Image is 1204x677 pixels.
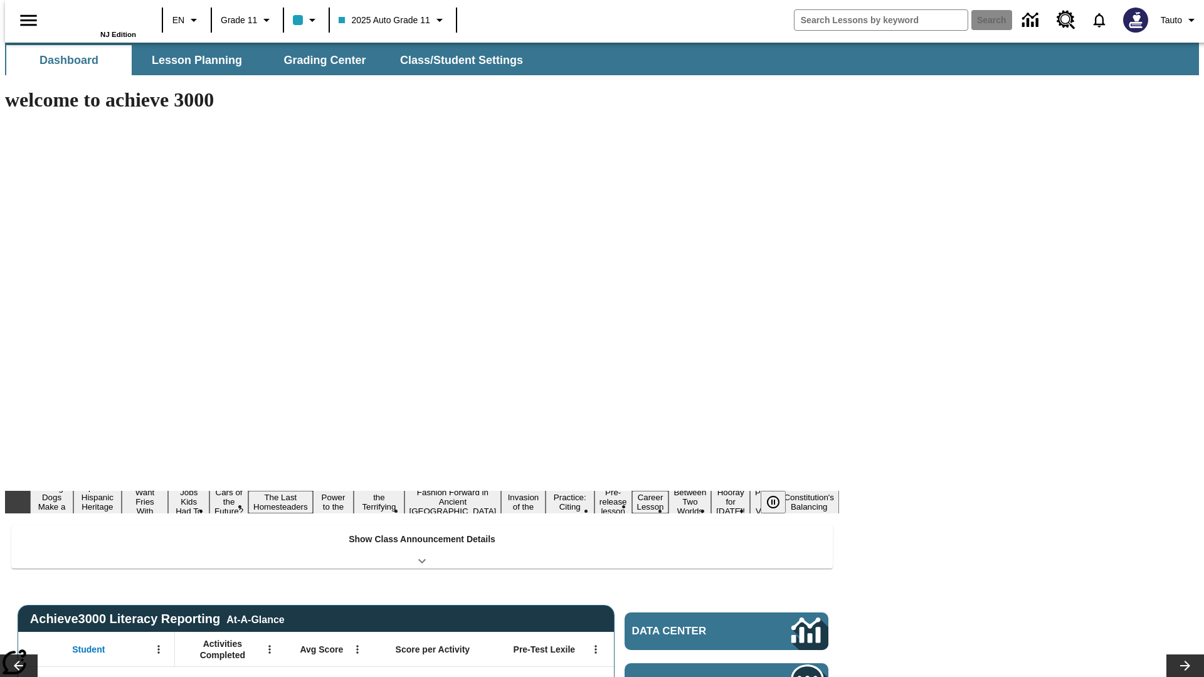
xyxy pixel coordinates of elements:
button: Class color is light blue. Change class color [288,9,325,31]
button: Slide 6 The Last Homesteaders [248,491,313,513]
span: Student [72,644,105,655]
p: Show Class Announcement Details [349,533,495,546]
span: EN [172,14,184,27]
button: Slide 11 Mixed Practice: Citing Evidence [546,481,594,523]
span: Activities Completed [181,638,264,661]
button: Slide 14 Between Two Worlds [668,486,711,518]
button: Slide 17 The Constitution's Balancing Act [779,481,839,523]
span: NJ Edition [100,31,136,38]
button: Open side menu [10,2,47,39]
button: Slide 13 Career Lesson [632,491,669,513]
div: SubNavbar [5,43,1199,75]
span: Tauto [1161,14,1182,27]
button: Slide 8 Attack of the Terrifying Tomatoes [354,481,404,523]
button: Slide 10 The Invasion of the Free CD [501,481,545,523]
button: Lesson carousel, Next [1166,654,1204,677]
button: Open Menu [260,640,279,659]
a: Resource Center, Will open in new tab [1049,3,1083,37]
span: 2025 Auto Grade 11 [339,14,430,27]
button: Slide 5 Cars of the Future? [209,486,248,518]
button: Grading Center [262,45,388,75]
span: Pre-Test Lexile [514,644,576,655]
button: Slide 12 Pre-release lesson [594,486,632,518]
a: Notifications [1083,4,1116,36]
img: Avatar [1123,8,1148,33]
div: SubNavbar [5,45,534,75]
button: Slide 7 Solar Power to the People [313,481,354,523]
button: Open Menu [348,640,367,659]
button: Language: EN, Select a language [167,9,207,31]
button: Class/Student Settings [390,45,533,75]
button: Pause [761,491,786,513]
button: Slide 1 Diving Dogs Make a Splash [30,481,73,523]
button: Grade: Grade 11, Select a grade [216,9,279,31]
button: Slide 2 ¡Viva Hispanic Heritage Month! [73,481,122,523]
div: At-A-Glance [226,612,284,626]
a: Data Center [625,612,828,650]
span: Data Center [632,625,749,638]
input: search field [795,10,968,30]
button: Dashboard [6,45,132,75]
button: Slide 15 Hooray for Constitution Day! [711,486,750,518]
button: Slide 16 Point of View [750,486,779,518]
button: Slide 4 Dirty Jobs Kids Had To Do [168,476,209,527]
span: Grade 11 [221,14,257,27]
button: Open Menu [586,640,605,659]
div: Show Class Announcement Details [11,525,833,569]
div: Pause [761,491,798,513]
button: Profile/Settings [1156,9,1204,31]
button: Open Menu [149,640,168,659]
h1: welcome to achieve 3000 [5,88,839,112]
button: Slide 9 Fashion Forward in Ancient Rome [404,486,502,518]
button: Slide 3 Do You Want Fries With That? [122,476,169,527]
a: Home [55,6,136,31]
div: Home [55,4,136,38]
span: Avg Score [300,644,343,655]
button: Class: 2025 Auto Grade 11, Select your class [334,9,451,31]
a: Data Center [1015,3,1049,38]
button: Select a new avatar [1116,4,1156,36]
span: Achieve3000 Literacy Reporting [30,612,285,626]
span: Score per Activity [396,644,470,655]
button: Lesson Planning [134,45,260,75]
